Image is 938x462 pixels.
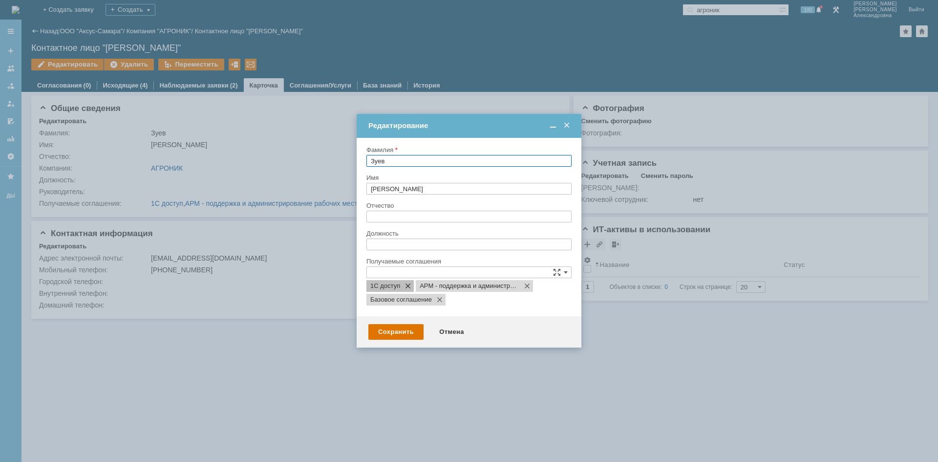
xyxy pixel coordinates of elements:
div: Редактирование [368,121,572,130]
span: Свернуть (Ctrl + M) [548,121,558,130]
span: 1С доступ [370,282,400,290]
span: Сложная форма [553,268,561,276]
span: АРМ - поддержка и администрирование рабочих мест [420,282,519,290]
div: Имя [366,175,570,181]
div: Должность [366,230,570,237]
span: Базовое соглашение [370,296,432,304]
div: Получаемые соглашения [366,258,570,264]
span: Закрыть [562,121,572,130]
div: Фамилия [366,147,570,153]
div: Отчество [366,202,570,209]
